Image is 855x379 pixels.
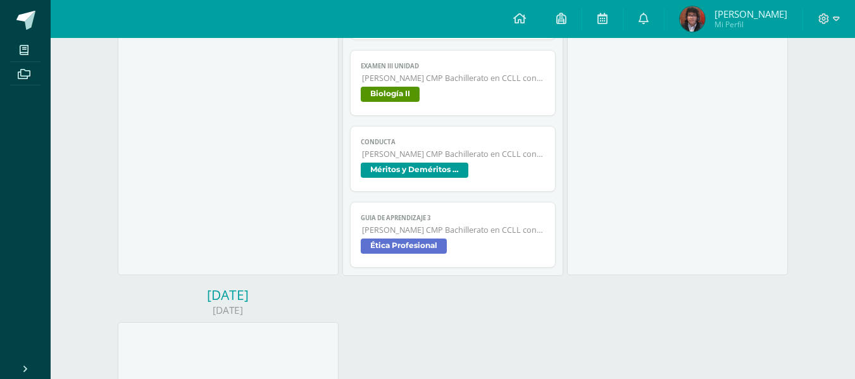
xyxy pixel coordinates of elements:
img: a8cc2ceca0a8d962bf78a336c7b11f82.png [680,6,705,32]
span: EXAMEN III UNIDAD [361,62,545,70]
a: Guia de aprendizaje 3[PERSON_NAME] CMP Bachillerato en CCLL con Orientación en ComputaciónÉtica P... [350,202,556,268]
a: EXAMEN III UNIDAD[PERSON_NAME] CMP Bachillerato en CCLL con Orientación en ComputaciónBiología II [350,50,556,116]
span: Guia de aprendizaje 3 [361,214,545,222]
span: [PERSON_NAME] CMP Bachillerato en CCLL con Orientación en Computación [362,225,545,235]
span: Méritos y Deméritos 5to. [PERSON_NAME]. en CCLL. "A" [361,163,468,178]
a: Conducta[PERSON_NAME] CMP Bachillerato en CCLL con Orientación en ComputaciónMéritos y Deméritos ... [350,126,556,192]
span: Conducta [361,138,545,146]
span: Mi Perfil [715,19,787,30]
span: Ética Profesional [361,239,447,254]
span: [PERSON_NAME] CMP Bachillerato en CCLL con Orientación en Computación [362,73,545,84]
span: [PERSON_NAME] CMP Bachillerato en CCLL con Orientación en Computación [362,149,545,159]
span: Biología II [361,87,420,102]
div: [DATE] [118,304,339,317]
div: [DATE] [118,286,339,304]
span: [PERSON_NAME] [715,8,787,20]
